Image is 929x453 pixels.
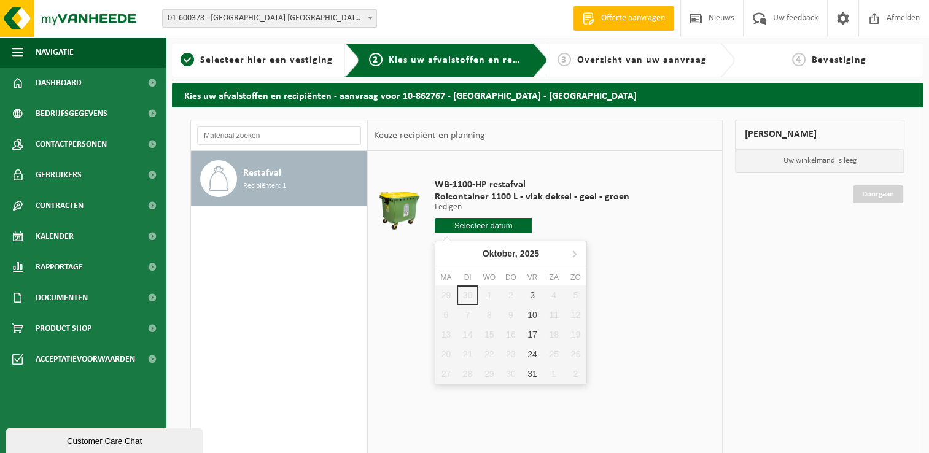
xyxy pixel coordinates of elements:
[389,55,558,65] span: Kies uw afvalstoffen en recipiënten
[521,271,543,284] div: vr
[36,344,135,374] span: Acceptatievoorwaarden
[478,244,544,263] div: Oktober,
[36,313,91,344] span: Product Shop
[243,166,281,180] span: Restafval
[577,55,707,65] span: Overzicht van uw aanvraag
[543,271,565,284] div: za
[521,364,543,384] div: 31
[200,55,333,65] span: Selecteer hier een vestiging
[853,185,903,203] a: Doorgaan
[368,120,491,151] div: Keuze recipiënt en planning
[191,151,367,206] button: Restafval Recipiënten: 1
[521,305,543,325] div: 10
[435,271,457,284] div: ma
[369,53,383,66] span: 2
[598,12,668,25] span: Offerte aanvragen
[36,190,84,221] span: Contracten
[243,180,286,192] span: Recipiënten: 1
[812,55,866,65] span: Bevestiging
[736,149,904,172] p: Uw winkelmand is leeg
[197,126,361,145] input: Materiaal zoeken
[435,203,629,212] p: Ledigen
[558,53,571,66] span: 3
[178,53,335,68] a: 1Selecteer hier een vestiging
[457,271,478,284] div: di
[36,68,82,98] span: Dashboard
[792,53,806,66] span: 4
[36,37,74,68] span: Navigatie
[162,9,377,28] span: 01-600378 - NOORD NATIE TERMINAL NV - ANTWERPEN
[36,129,107,160] span: Contactpersonen
[521,325,543,344] div: 17
[36,221,74,252] span: Kalender
[36,160,82,190] span: Gebruikers
[435,179,629,191] span: WB-1100-HP restafval
[435,191,629,203] span: Rolcontainer 1100 L - vlak deksel - geel - groen
[520,249,539,258] i: 2025
[36,98,107,129] span: Bedrijfsgegevens
[573,6,674,31] a: Offerte aanvragen
[565,271,586,284] div: zo
[181,53,194,66] span: 1
[36,252,83,282] span: Rapportage
[521,344,543,364] div: 24
[521,285,543,305] div: 3
[500,271,521,284] div: do
[435,218,532,233] input: Selecteer datum
[735,120,904,149] div: [PERSON_NAME]
[172,83,923,107] h2: Kies uw afvalstoffen en recipiënten - aanvraag voor 10-862767 - [GEOGRAPHIC_DATA] - [GEOGRAPHIC_D...
[6,426,205,453] iframe: chat widget
[478,271,500,284] div: wo
[163,10,376,27] span: 01-600378 - NOORD NATIE TERMINAL NV - ANTWERPEN
[36,282,88,313] span: Documenten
